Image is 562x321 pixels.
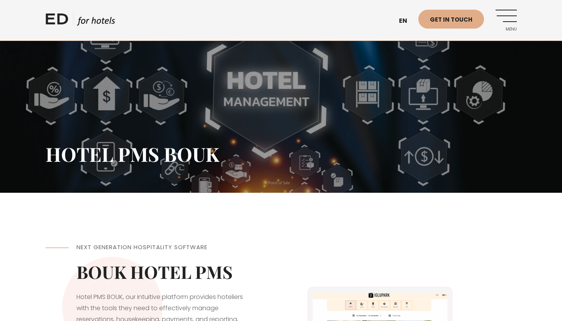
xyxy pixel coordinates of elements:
[496,10,517,31] a: Menu
[496,27,517,32] span: Menu
[395,12,418,31] a: en
[46,141,219,167] span: HOTEL PMS BOUK
[46,12,115,31] a: ED HOTELS
[418,10,484,29] a: Get in touch
[76,261,250,282] h2: BOUK HOTEL PMS
[76,243,207,251] span: Next Generation Hospitality Software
